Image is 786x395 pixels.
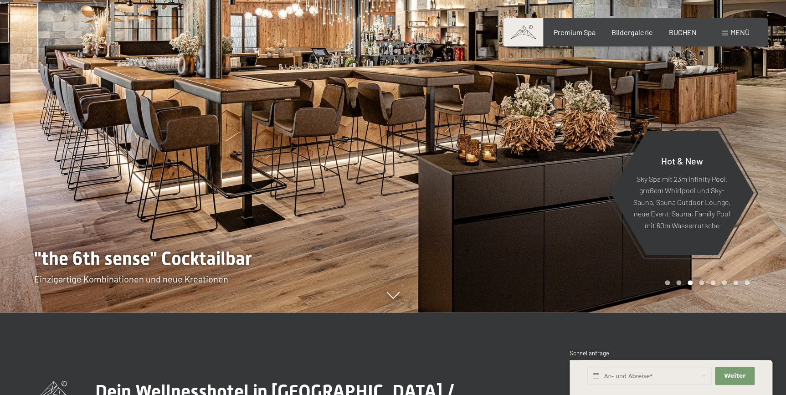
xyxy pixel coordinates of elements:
[722,280,727,285] div: Carousel Page 6
[710,280,715,285] div: Carousel Page 5
[632,173,731,231] p: Sky Spa mit 23m Infinity Pool, großem Whirlpool und Sky-Sauna, Sauna Outdoor Lounge, neue Event-S...
[669,28,697,36] a: BUCHEN
[553,28,595,36] a: Premium Spa
[676,280,681,285] div: Carousel Page 2
[733,280,738,285] div: Carousel Page 7
[688,280,693,285] div: Carousel Page 3 (Current Slide)
[611,28,653,36] a: Bildergalerie
[610,130,754,256] a: Hot & New Sky Spa mit 23m Infinity Pool, großem Whirlpool und Sky-Sauna, Sauna Outdoor Lounge, ne...
[724,372,745,380] span: Weiter
[570,349,609,357] span: Schnellanfrage
[665,280,670,285] div: Carousel Page 1
[662,280,750,285] div: Carousel Pagination
[699,280,704,285] div: Carousel Page 4
[715,367,754,385] button: Weiter
[661,155,703,166] span: Hot & New
[730,28,750,36] span: Menü
[745,280,750,285] div: Carousel Page 8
